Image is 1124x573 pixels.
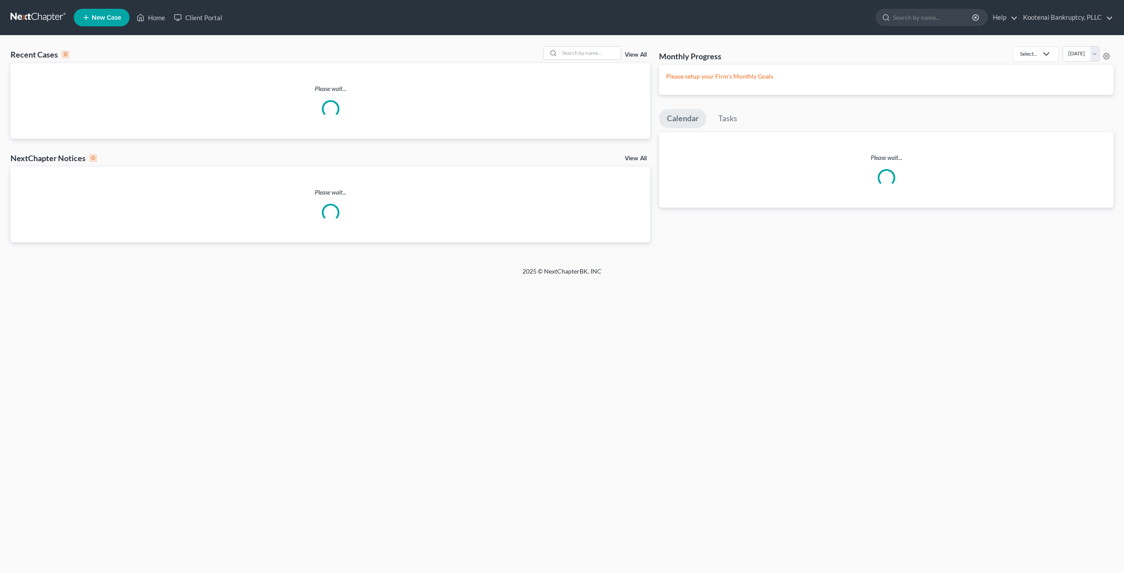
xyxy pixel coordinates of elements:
[625,155,647,162] a: View All
[666,72,1106,81] p: Please setup your Firm's Monthly Goals
[659,51,721,61] h3: Monthly Progress
[988,10,1018,25] a: Help
[11,84,650,93] p: Please wait...
[1020,50,1038,58] div: Select...
[659,153,1113,162] p: Please wait...
[11,153,97,163] div: NextChapter Notices
[659,109,706,128] a: Calendar
[169,10,227,25] a: Client Portal
[132,10,169,25] a: Home
[92,14,121,21] span: New Case
[312,267,812,283] div: 2025 © NextChapterBK, INC
[11,49,69,60] div: Recent Cases
[11,188,650,197] p: Please wait...
[61,50,69,58] div: 0
[89,154,97,162] div: 0
[559,47,621,59] input: Search by name...
[893,9,973,25] input: Search by name...
[710,109,745,128] a: Tasks
[625,52,647,58] a: View All
[1019,10,1113,25] a: Kootenai Bankruptcy, PLLC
